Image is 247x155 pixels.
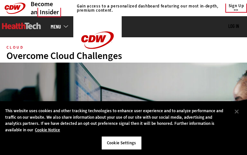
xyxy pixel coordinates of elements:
a: mobile-menu [51,24,73,29]
img: Home [73,16,122,64]
a: Log in [228,23,239,29]
div: This website uses cookies and other tracking technologies to enhance user experience and to analy... [5,108,230,133]
span: Insider [37,8,61,17]
button: Close [230,104,244,119]
button: Cookie Settings [101,136,142,150]
div: Overcome Cloud Challenges [6,51,241,61]
a: Gain access to a personalized dashboard featuring our most in-depth, premium content. [74,4,219,12]
a: More information about your privacy [35,127,60,133]
div: Cloud [6,46,24,49]
h4: Gain access to a personalized dashboard featuring our most in-depth, premium content. [77,4,219,12]
div: User menu [228,23,239,30]
img: Home [2,23,41,29]
a: Sign Up [225,4,247,13]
